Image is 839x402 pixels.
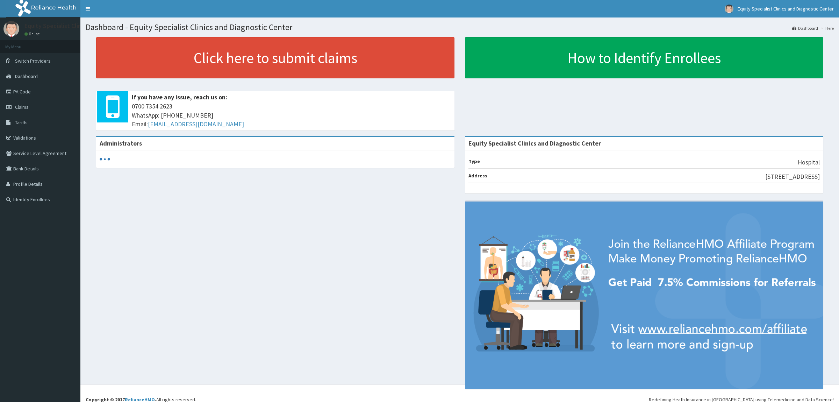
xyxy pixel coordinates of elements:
[725,5,733,13] img: User Image
[15,58,51,64] span: Switch Providers
[468,158,480,164] b: Type
[100,139,142,147] b: Administrators
[15,73,38,79] span: Dashboard
[465,202,823,389] img: provider-team-banner.png
[468,172,487,179] b: Address
[465,37,823,78] a: How to Identify Enrollees
[468,139,601,147] strong: Equity Specialist Clinics and Diagnostic Center
[24,23,151,29] p: Equity Specialist Clinics and Diagnostic Center
[765,172,820,181] p: [STREET_ADDRESS]
[15,119,28,126] span: Tariffs
[96,37,454,78] a: Click here to submit claims
[3,21,19,37] img: User Image
[132,102,451,129] span: 0700 7354 2623 WhatsApp: [PHONE_NUMBER] Email:
[24,31,41,36] a: Online
[148,120,244,128] a: [EMAIL_ADDRESS][DOMAIN_NAME]
[100,154,110,164] svg: audio-loading
[738,6,834,12] span: Equity Specialist Clinics and Diagnostic Center
[798,158,820,167] p: Hospital
[792,25,818,31] a: Dashboard
[819,25,834,31] li: Here
[15,104,29,110] span: Claims
[86,23,834,32] h1: Dashboard - Equity Specialist Clinics and Diagnostic Center
[132,93,227,101] b: If you have any issue, reach us on:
